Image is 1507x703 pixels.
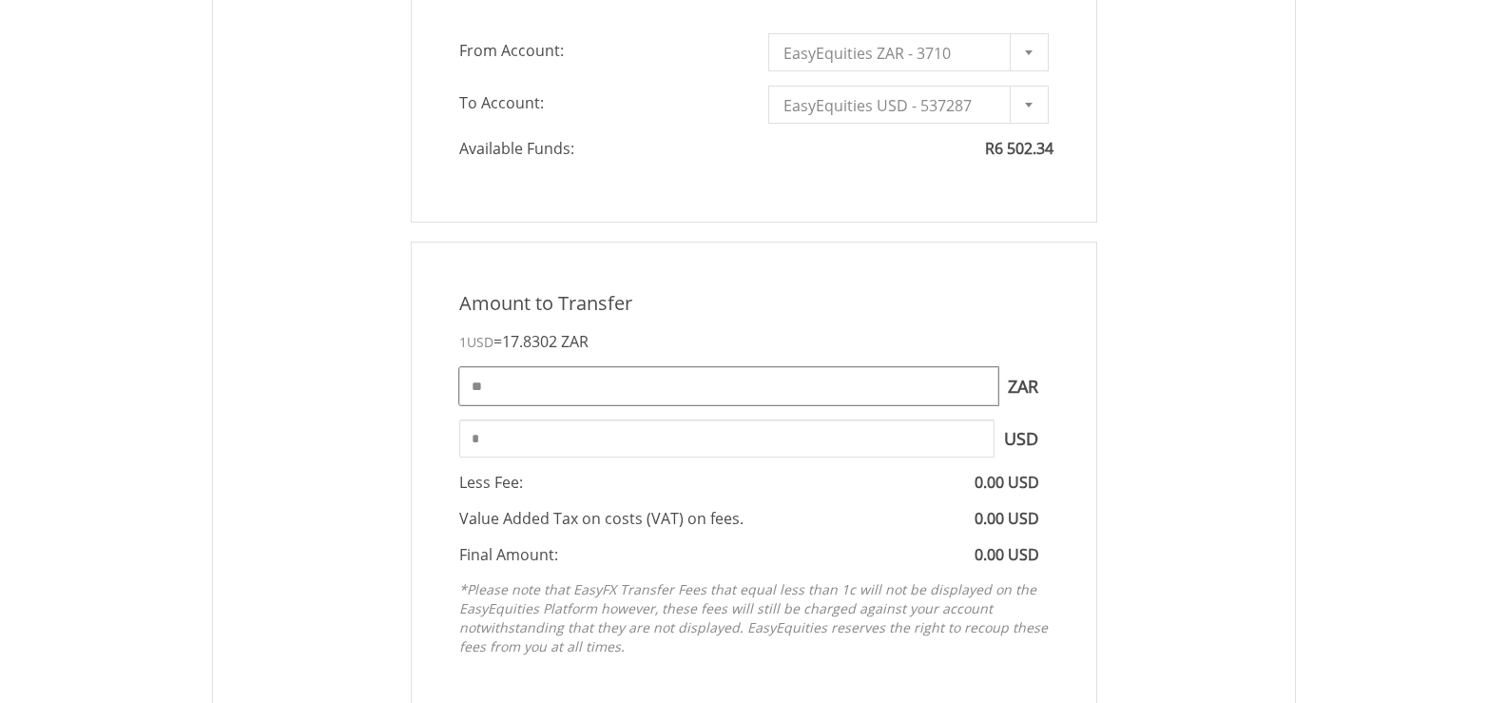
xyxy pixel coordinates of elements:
[459,580,1048,655] em: *Please note that EasyFX Transfer Fees that equal less than 1c will not be displayed on the EasyE...
[493,331,589,352] span: =
[985,138,1053,159] span: R6 502.34
[783,34,1005,72] span: EasyEquities ZAR - 3710
[459,544,558,565] span: Final Amount:
[467,333,493,351] span: USD
[445,33,754,68] span: From Account:
[445,86,754,120] span: To Account:
[975,472,1039,493] span: 0.00 USD
[459,333,493,351] span: 1
[561,331,589,352] span: ZAR
[975,508,1039,529] span: 0.00 USD
[975,544,1039,565] span: 0.00 USD
[459,472,523,493] span: Less Fee:
[783,87,1005,125] span: EasyEquities USD - 537287
[445,290,1063,318] div: Amount to Transfer
[445,138,754,160] span: Available Funds:
[459,508,744,529] span: Value Added Tax on costs (VAT) on fees.
[998,367,1049,405] span: ZAR
[502,331,557,352] span: 17.8302
[995,420,1049,458] span: USD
